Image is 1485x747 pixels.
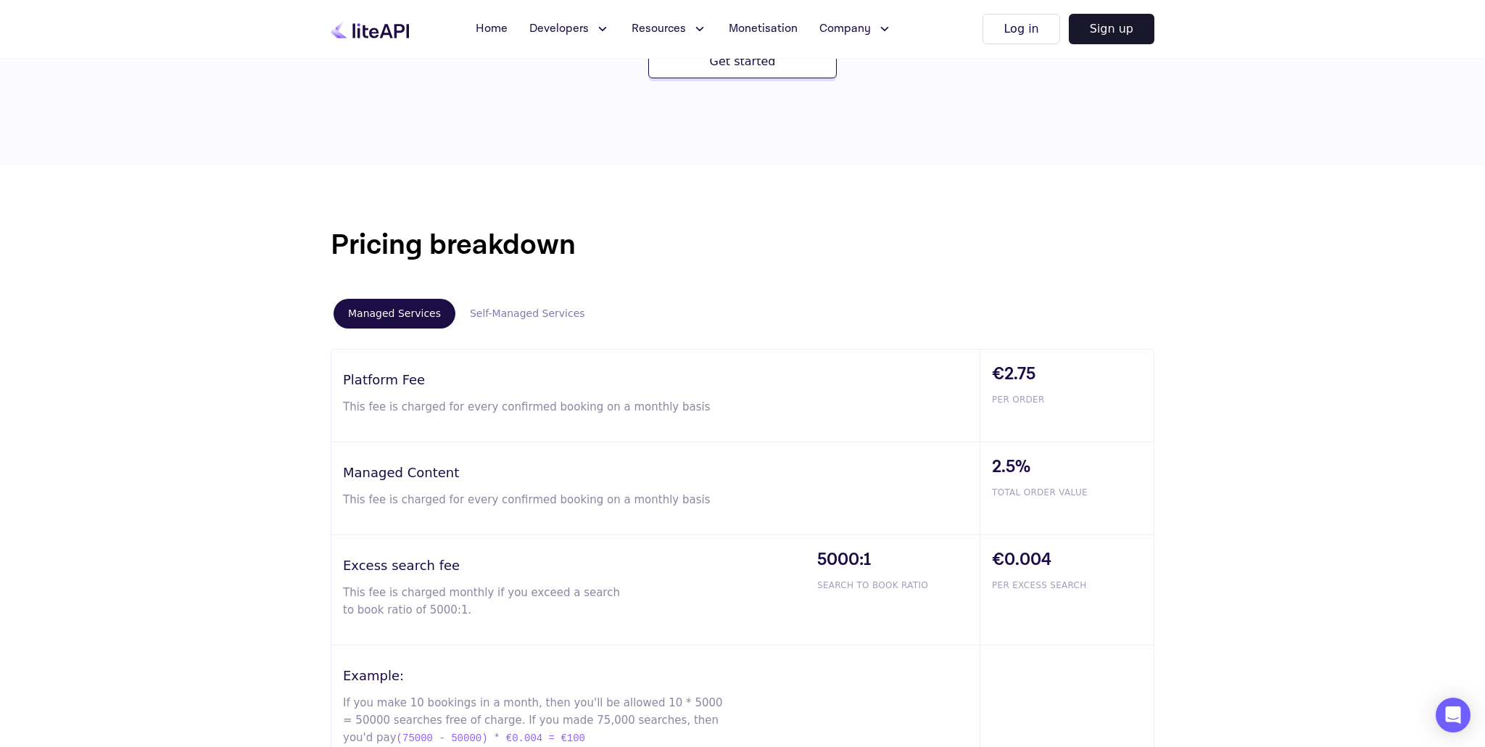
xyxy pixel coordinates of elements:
button: Company [811,15,901,44]
span: €0.004 [992,547,1154,573]
h3: Example: [343,666,980,685]
button: Sign up [1069,14,1154,44]
button: Managed Services [334,299,455,329]
p: This fee is charged monthly if you exceed a search to book ratio of 5000:1. [343,584,621,619]
h3: Platform Fee [343,370,980,389]
p: This fee is charged for every confirmed booking on a monthly basis [343,491,725,508]
button: Resources [623,15,716,44]
span: 5000:1 [817,547,980,573]
span: PER ORDER [992,393,1154,406]
a: Monetisation [720,15,806,44]
span: TOTAL ORDER VALUE [992,486,1154,499]
button: Log in [983,14,1059,44]
span: SEARCH TO BOOK RATIO [817,579,980,592]
h3: Excess search fee [343,556,806,575]
span: 2.5% [992,454,1154,480]
a: Home [467,15,516,44]
span: Developers [529,20,589,38]
span: Home [476,20,508,38]
button: Self-Managed Services [455,299,600,329]
button: Get started [648,45,837,78]
h3: Managed Content [343,463,980,482]
button: Developers [521,15,619,44]
span: €2.75 [992,361,1154,387]
span: PER EXCESS SEARCH [992,579,1154,592]
div: Open Intercom Messenger [1436,698,1470,732]
p: If you make 10 bookings in a month, then you'll be allowed 10 * 5000 = 50000 searches free of cha... [343,694,725,747]
span: Monetisation [729,20,798,38]
span: Resources [632,20,686,38]
span: (75000 - 50000) * €0.004 = €100 [397,730,585,747]
h1: Pricing breakdown [331,223,1154,267]
p: This fee is charged for every confirmed booking on a monthly basis [343,398,725,416]
span: Company [819,20,871,38]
